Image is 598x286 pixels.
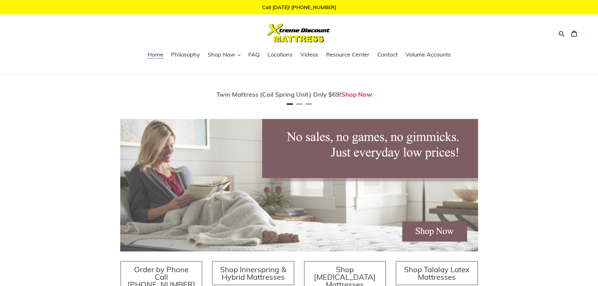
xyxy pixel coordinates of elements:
span: Shop Talalay Latex Mattresses [404,265,470,282]
span: Resource Center [326,51,369,58]
span: FAQ [248,51,260,58]
a: Contact [374,50,401,60]
a: Home [144,50,166,60]
a: Resource Center [323,50,373,60]
a: Videos [297,50,321,60]
button: Page 2 [296,103,302,105]
a: Shop Talalay Latex Mattresses [396,261,478,285]
button: Page 1 [287,103,293,105]
a: Locations [264,50,296,60]
span: Philosophy [171,51,200,58]
a: Volume Accounts [402,50,454,60]
span: Contact [377,51,398,58]
button: Page 3 [305,103,312,105]
a: Philosophy [168,50,203,60]
span: Locations [267,51,293,58]
img: Xtreme Discount Mattress [267,24,330,42]
span: Videos [300,51,318,58]
span: Home [148,51,163,58]
span: Shop Innerspring & Hybrid Mattresses [220,265,286,282]
button: Shop Now [205,50,244,60]
span: Twin Mattress (Coil Spring Unit) Only $69! [216,90,341,98]
span: Volume Accounts [406,51,451,58]
span: Shop Now [208,51,235,58]
img: herobannermay2022-1652879215306_1200x.jpg [120,119,478,251]
a: FAQ [245,50,263,60]
a: Shop Innerspring & Hybrid Mattresses [212,261,294,285]
a: Shop Now [341,90,372,98]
